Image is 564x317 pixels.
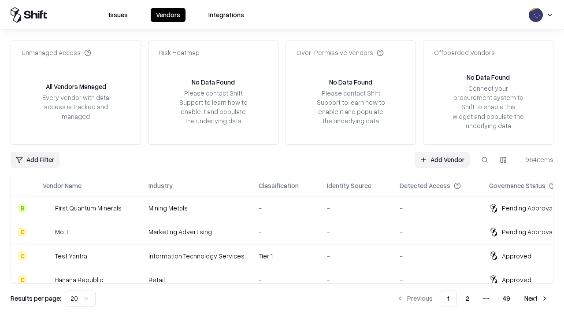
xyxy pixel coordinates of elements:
div: B [18,204,27,213]
button: Integrations [203,8,249,22]
div: - [259,203,313,213]
div: Approved [502,251,531,261]
div: 964 items [518,155,553,164]
div: Vendor Name [43,181,82,190]
div: Test Yantra [55,251,87,261]
div: Marketing Advertising [148,227,245,236]
div: Please contact Shift Support to learn how to enable it and populate the underlying data [314,88,387,126]
div: C [18,251,27,260]
div: - [327,227,386,236]
div: - [400,251,475,261]
button: Issues [104,8,133,22]
button: Next [519,291,553,306]
button: 1 [440,291,457,306]
div: No Data Found [467,73,510,82]
img: Test Yantra [43,251,52,260]
div: - [400,203,475,213]
div: No Data Found [329,77,372,87]
nav: pagination [391,291,553,306]
div: Classification [259,181,299,190]
div: Motti [55,227,70,236]
a: Add Vendor [415,152,470,168]
div: Over-Permissive Vendors [297,48,384,57]
div: - [327,203,386,213]
div: Connect your procurement system to Shift to enable this widget and populate the underlying data [452,84,525,130]
div: Identity Source [327,181,371,190]
div: Mining Metals [148,203,245,213]
img: First Quantum Minerals [43,204,52,213]
div: Approved [502,275,531,284]
div: No Data Found [192,77,235,87]
div: Governance Status [489,181,545,190]
div: Offboarded Vendors [434,48,495,57]
div: First Quantum Minerals [55,203,122,213]
button: 49 [496,291,517,306]
div: Industry [148,181,173,190]
img: Motti [43,228,52,236]
button: 2 [459,291,476,306]
div: - [400,227,475,236]
button: Vendors [151,8,186,22]
button: Add Filter [11,152,59,168]
div: C [18,228,27,236]
div: Detected Access [400,181,450,190]
div: Please contact Shift Support to learn how to enable it and populate the underlying data [177,88,250,126]
div: - [259,227,313,236]
img: Banana Republic [43,275,52,284]
div: Information Technology Services [148,251,245,261]
div: - [327,275,386,284]
div: Retail [148,275,245,284]
div: Pending Approval [502,227,554,236]
div: All Vendors Managed [46,82,106,91]
p: Results per page: [11,294,61,303]
div: Tier 1 [259,251,313,261]
div: Every vendor with data access is tracked and managed [39,93,112,121]
div: Unmanaged Access [22,48,91,57]
div: Banana Republic [55,275,103,284]
div: Risk Heatmap [159,48,200,57]
div: C [18,275,27,284]
div: Pending Approval [502,203,554,213]
div: - [400,275,475,284]
div: - [327,251,386,261]
div: - [259,275,313,284]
